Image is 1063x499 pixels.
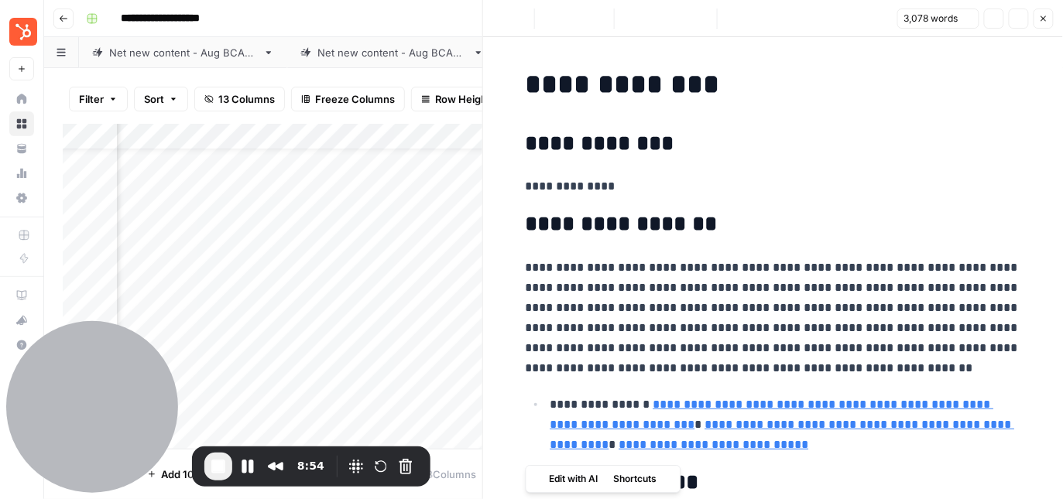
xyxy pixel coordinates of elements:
span: Freeze Columns [315,91,395,107]
button: Edit with AI [530,469,605,489]
a: Home [9,87,34,111]
a: Net new content - Aug BCAP 2 [287,37,497,68]
a: Usage [9,161,34,186]
span: 3,078 words [904,12,958,26]
button: Row Height [411,87,501,111]
a: Net new content - Aug BCAP 1 [79,37,287,68]
button: 13 Columns [194,87,285,111]
a: Browse [9,111,34,136]
button: Workspace: Blog Content Action Plan [9,12,34,51]
a: Your Data [9,136,34,161]
span: 13 Columns [218,91,275,107]
button: Filter [69,87,128,111]
span: Shortcuts [614,472,657,486]
span: Sort [144,91,164,107]
button: Freeze Columns [291,87,405,111]
span: Filter [79,91,104,107]
a: Settings [9,186,34,210]
span: Row Height [435,91,491,107]
div: Net new content - Aug BCAP 1 [109,45,257,60]
span: Edit with AI [550,472,598,486]
button: What's new? [9,308,34,333]
button: Shortcuts [608,469,677,489]
div: What's new? [10,309,33,332]
button: 3,078 words [897,9,979,29]
button: Add 10 Rows [138,462,232,487]
a: AirOps Academy [9,283,34,308]
img: Blog Content Action Plan Logo [9,18,37,46]
div: Net new content - Aug BCAP 2 [317,45,467,60]
button: Sort [134,87,188,111]
div: 11/13 Columns [391,462,482,487]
